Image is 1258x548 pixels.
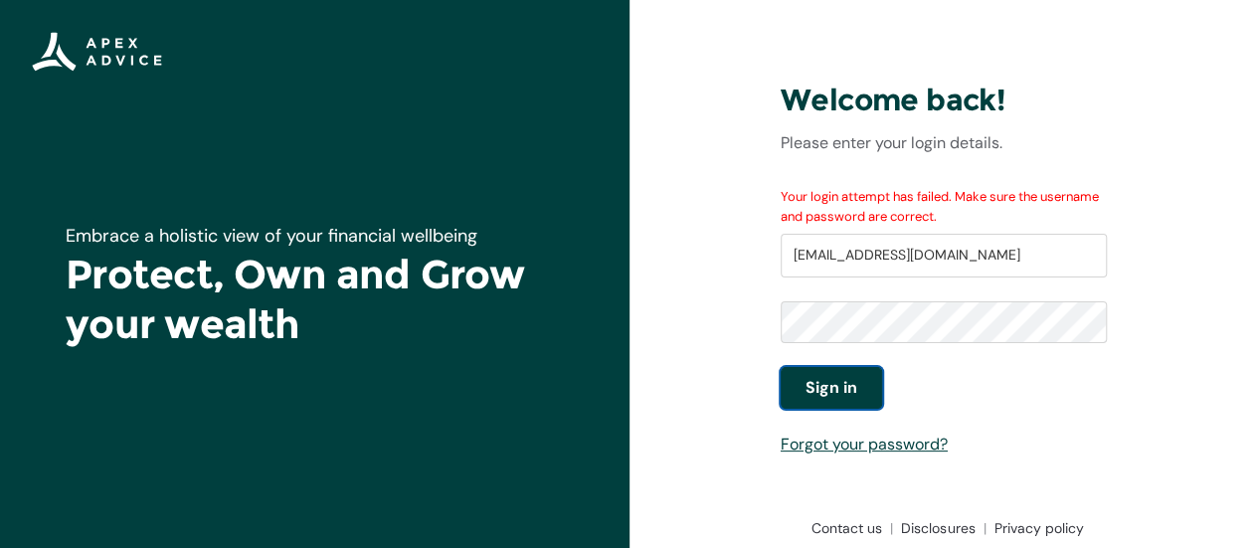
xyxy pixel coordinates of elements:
div: Your login attempt has failed. Make sure the username and password are correct. [781,187,1107,226]
span: Embrace a holistic view of your financial wellbeing [66,224,477,248]
a: Disclosures [893,518,986,538]
button: Sign in [781,367,882,409]
h1: Protect, Own and Grow your wealth [66,250,563,349]
img: Apex Advice Group [32,32,162,72]
p: Please enter your login details. [781,131,1107,155]
a: Contact us [804,518,893,538]
a: Forgot your password? [781,434,948,455]
input: Username [781,234,1107,277]
span: Sign in [806,376,857,400]
a: Privacy policy [986,518,1083,538]
h3: Welcome back! [781,82,1107,119]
